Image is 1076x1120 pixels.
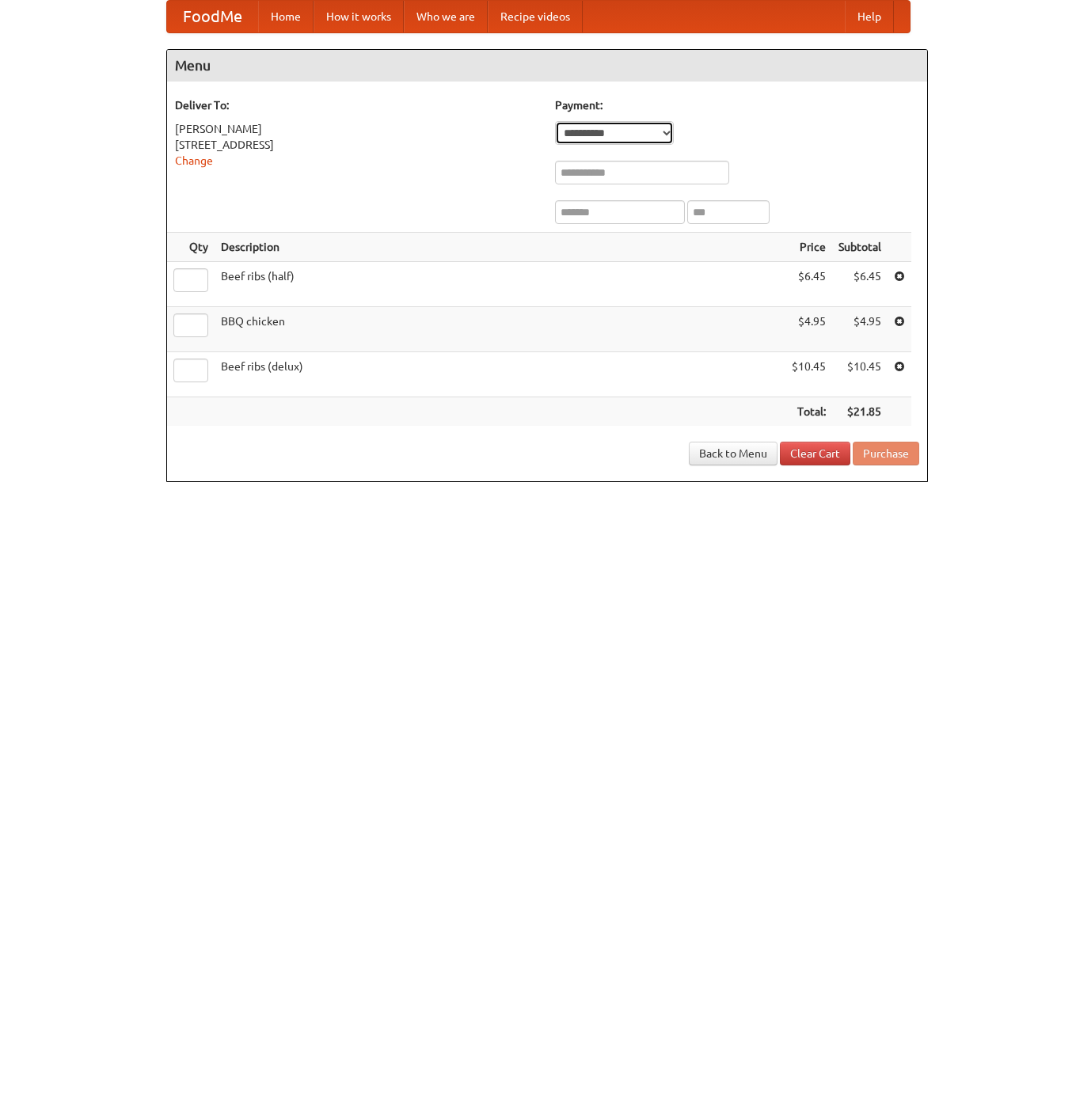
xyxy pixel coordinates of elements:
td: $10.45 [832,352,888,397]
td: Beef ribs (half) [215,262,785,307]
button: Purchase [853,442,919,465]
h5: Payment: [555,97,919,113]
a: Back to Menu [689,442,778,465]
td: $10.45 [785,352,832,397]
a: Home [258,1,314,32]
td: BBQ chicken [215,307,785,352]
th: Subtotal [832,233,888,262]
th: $21.85 [832,397,888,427]
td: Beef ribs (delux) [215,352,785,397]
h5: Deliver To: [175,97,539,113]
td: $6.45 [832,262,888,307]
a: Who we are [404,1,488,32]
a: Change [175,154,213,167]
th: Qty [167,233,215,262]
th: Description [215,233,785,262]
th: Price [785,233,832,262]
a: FoodMe [167,1,258,32]
a: How it works [314,1,404,32]
a: Recipe videos [488,1,583,32]
a: Help [845,1,894,32]
td: $4.95 [832,307,888,352]
td: $6.45 [785,262,832,307]
div: [PERSON_NAME] [175,121,539,137]
h4: Menu [167,50,927,82]
div: [STREET_ADDRESS] [175,137,539,153]
th: Total: [785,397,832,427]
td: $4.95 [785,307,832,352]
a: Clear Cart [780,442,850,465]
